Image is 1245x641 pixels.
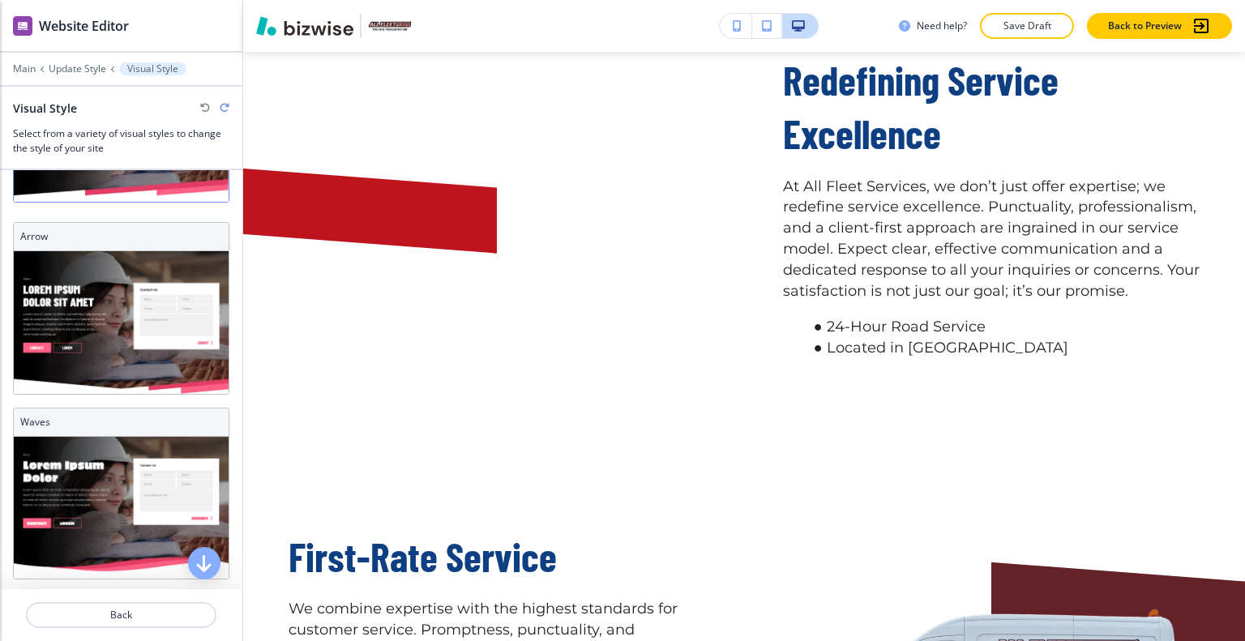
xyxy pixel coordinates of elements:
[783,63,1067,166] span: Redefining Service Excellence
[980,13,1074,39] button: Save Draft
[26,602,216,628] button: Back
[14,251,229,394] img: Arrow
[127,63,178,75] p: Visual Style
[1108,19,1182,33] p: Back to Preview
[13,63,36,75] button: Main
[28,608,215,622] p: Back
[14,437,229,579] img: Waves
[49,63,106,75] button: Update Style
[20,229,222,244] h3: Arrow
[289,53,705,391] img: <p><span style="color: rgb(13, 63, 130);">Redefining Service Excellence</span></p>
[13,126,229,156] h3: Select from a variety of visual styles to change the style of your site
[917,19,967,33] h3: Need help?
[805,346,1200,367] li: Located in [GEOGRAPHIC_DATA]
[256,16,353,36] img: Bizwise Logo
[13,408,229,579] div: WavesWaves
[1001,19,1053,33] p: Save Draft
[13,16,32,36] img: editor icon
[368,20,412,32] img: Your Logo
[805,326,1200,347] li: 24-Hour Road Service
[20,415,222,429] h3: Waves
[39,16,129,36] h2: Website Editor
[13,100,77,117] h2: Visual Style
[783,185,1200,310] p: At All Fleet Services, we don’t just offer expertise; we redefine service excellence. Punctuality...
[289,549,557,597] span: First-Rate Service
[13,222,229,395] div: ArrowArrow
[119,62,186,75] button: Visual Style
[1087,13,1232,39] button: Back to Preview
